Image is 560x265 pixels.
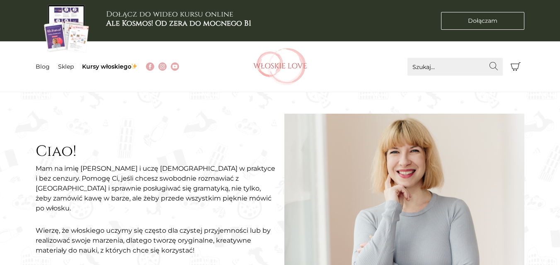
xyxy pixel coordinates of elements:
button: Koszyk [507,58,525,76]
h3: Dołącz do wideo kursu online [106,10,251,28]
a: Sklep [58,63,74,70]
a: Dołączam [441,12,524,30]
b: Ale Kosmos! Od zera do mocnego B1 [106,18,251,29]
img: Włoskielove [253,48,307,85]
h2: Ciao! [36,143,276,160]
input: Szukaj... [407,58,503,76]
img: ✨ [131,63,137,69]
a: Kursy włoskiego [82,63,138,70]
span: Dołączam [468,17,497,25]
a: Blog [36,63,50,70]
p: Mam na imię [PERSON_NAME] i uczę [DEMOGRAPHIC_DATA] w praktyce i bez cenzury. Pomogę Ci, jeśli ch... [36,164,276,213]
p: Wierzę, że włoskiego uczymy się często dla czystej przyjemności lub by realizować swoje marzenia,... [36,226,276,255]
